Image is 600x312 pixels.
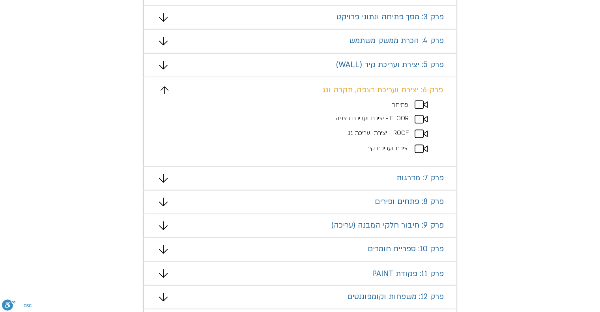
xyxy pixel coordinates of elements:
[144,286,456,309] div: מצגת
[144,54,456,77] div: מצגת
[391,101,408,109] span: פתיחה
[144,6,456,30] div: מצגת
[368,244,444,254] span: פרק 10: ספריית חומרים
[144,262,456,286] div: מצגת
[144,191,456,214] div: מצגת
[144,214,456,238] div: מצגת
[372,269,444,279] span: פרק 11: פקודת PAINT
[347,291,444,302] span: פרק 12: משפחות וקומפוננטים
[144,238,456,262] div: מצגת
[331,220,444,230] span: פרק 9: חיבור חלקי המבנה (עריכה)
[144,167,456,191] div: מצגת
[336,12,444,22] span: פרק 3: מסך פתיחה ונתוני פרויקט
[322,85,443,95] span: פרק 6: יצירת ועריכת רצפה, תקרה וגג
[366,144,409,153] span: יצירת ועריכת קיר
[144,30,456,53] div: מצגת
[336,60,444,70] span: פרק 5: יצירת ועריכת קיר (WALL)
[336,114,409,123] span: FLOOR - יצירת ועריכת רצפה
[144,77,456,167] div: מצגת
[348,129,409,137] span: ROOF - יצירת ועריכת גג
[375,196,444,207] span: פרק 8: פתחים ופירים
[396,173,444,183] span: פרק 7: מדרגות
[349,35,444,46] span: פרק 4: הכרת ממשק משתמש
